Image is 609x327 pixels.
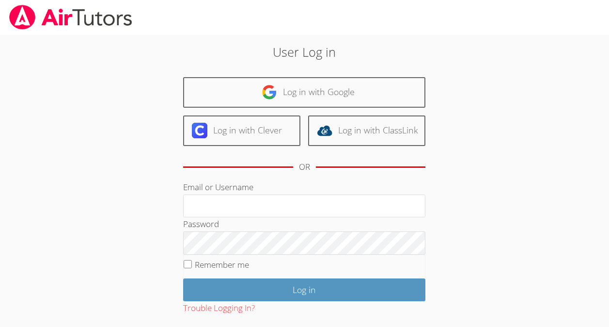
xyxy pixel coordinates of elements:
div: OR [299,160,310,174]
input: Log in [183,278,425,301]
img: classlink-logo-d6bb404cc1216ec64c9a2012d9dc4662098be43eaf13dc465df04b49fa7ab582.svg [317,123,332,138]
a: Log in with ClassLink [308,115,425,146]
a: Log in with Google [183,77,425,108]
img: airtutors_banner-c4298cdbf04f3fff15de1276eac7730deb9818008684d7c2e4769d2f7ddbe033.png [8,5,133,30]
img: google-logo-50288ca7cdecda66e5e0955fdab243c47b7ad437acaf1139b6f446037453330a.svg [262,84,277,100]
label: Remember me [195,259,249,270]
h2: User Log in [140,43,469,61]
label: Email or Username [183,181,253,193]
button: Trouble Logging In? [183,301,255,315]
label: Password [183,218,219,229]
a: Log in with Clever [183,115,300,146]
img: clever-logo-6eab21bc6e7a338710f1a6ff85c0baf02591cd810cc4098c63d3a4b26e2feb20.svg [192,123,207,138]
